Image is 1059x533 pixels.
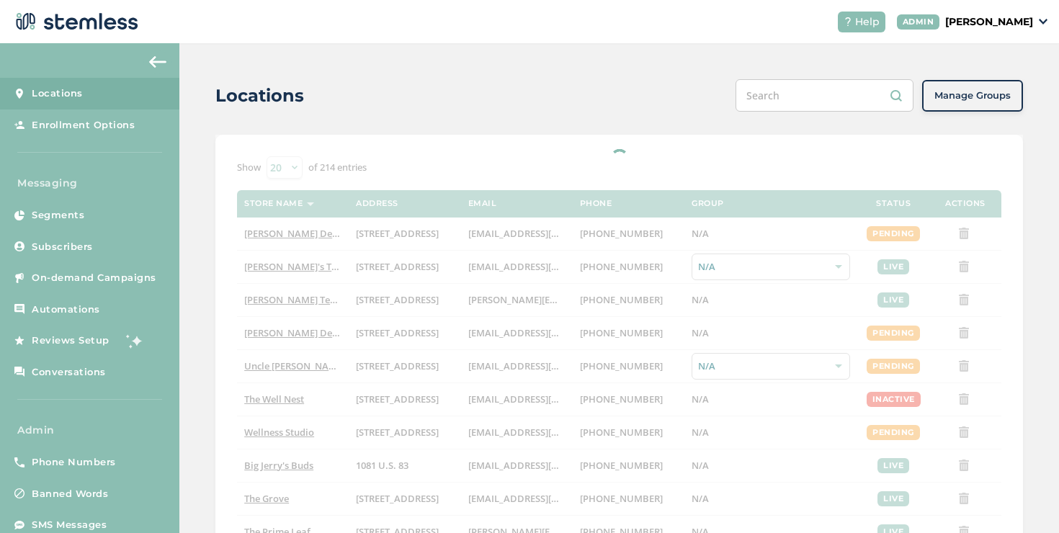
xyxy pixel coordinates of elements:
button: Manage Groups [922,80,1023,112]
span: Phone Numbers [32,455,116,470]
span: Automations [32,303,100,317]
h2: Locations [215,83,304,109]
span: Conversations [32,365,106,380]
span: Locations [32,86,83,101]
span: Reviews Setup [32,333,110,348]
span: Banned Words [32,487,108,501]
div: ADMIN [897,14,940,30]
span: Enrollment Options [32,118,135,133]
img: icon-arrow-back-accent-c549486e.svg [149,56,166,68]
span: On-demand Campaigns [32,271,156,285]
iframe: Chat Widget [987,464,1059,533]
span: SMS Messages [32,518,107,532]
p: [PERSON_NAME] [945,14,1033,30]
span: Help [855,14,880,30]
input: Search [736,79,913,112]
span: Subscribers [32,240,93,254]
span: Manage Groups [934,89,1011,103]
img: icon_down-arrow-small-66adaf34.svg [1039,19,1047,24]
img: glitter-stars-b7820f95.gif [120,326,149,355]
img: icon-help-white-03924b79.svg [844,17,852,26]
span: Segments [32,208,84,223]
img: logo-dark-0685b13c.svg [12,7,138,36]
